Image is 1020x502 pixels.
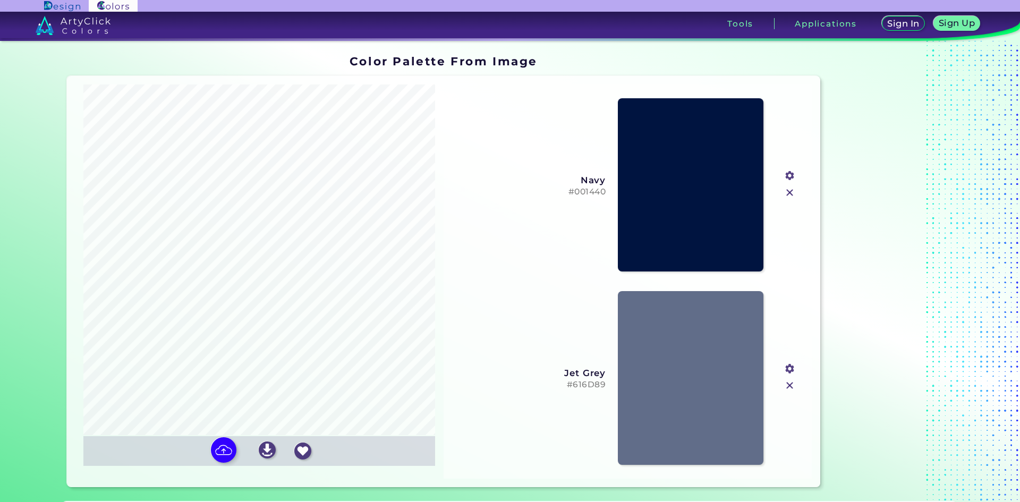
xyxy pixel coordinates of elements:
a: Sign Up [936,17,978,30]
img: icon_favourite_white.svg [294,443,311,460]
h5: #001440 [452,187,606,197]
h3: Applications [795,20,857,28]
h5: #616D89 [452,380,606,390]
h5: Sign In [889,20,917,28]
h3: Navy [452,175,606,185]
img: logo_artyclick_colors_white.svg [36,16,110,35]
h5: Sign Up [940,19,973,27]
img: ArtyClick Design logo [44,1,80,11]
img: icon_download_white.svg [259,441,276,458]
img: icon_close.svg [783,186,797,200]
a: Sign In [884,17,923,30]
img: icon_close.svg [783,379,797,393]
img: icon picture [211,437,236,463]
h3: Jet Grey [452,368,606,378]
h3: Tools [727,20,753,28]
h1: Color Palette From Image [350,53,538,69]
